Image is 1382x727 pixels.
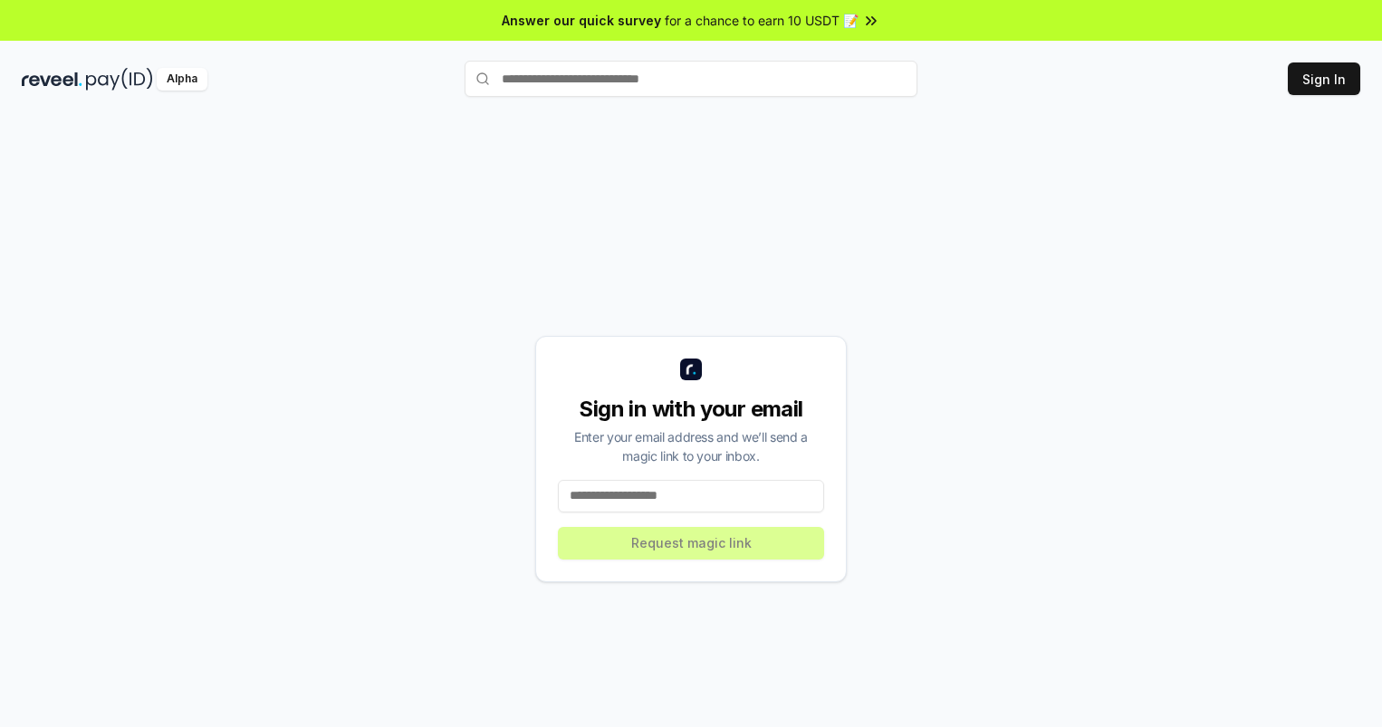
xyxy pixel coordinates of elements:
div: Enter your email address and we’ll send a magic link to your inbox. [558,427,824,465]
span: Answer our quick survey [502,11,661,30]
div: Alpha [157,68,207,91]
img: logo_small [680,359,702,380]
span: for a chance to earn 10 USDT 📝 [665,11,859,30]
button: Sign In [1288,62,1360,95]
img: pay_id [86,68,153,91]
img: reveel_dark [22,68,82,91]
div: Sign in with your email [558,395,824,424]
